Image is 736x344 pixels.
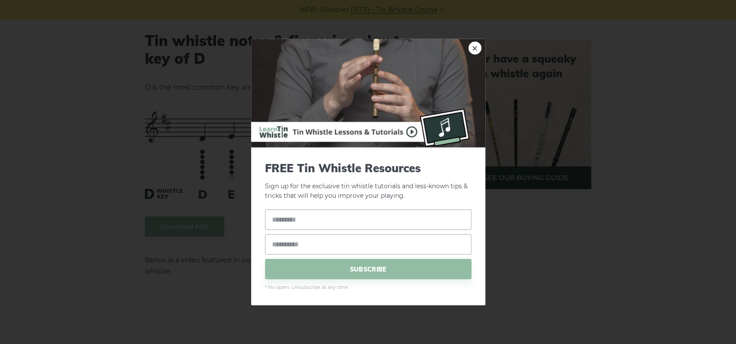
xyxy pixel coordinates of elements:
[265,284,471,292] span: * No spam. Unsubscribe at any time.
[468,41,481,54] a: ×
[265,259,471,279] span: SUBSCRIBE
[251,39,485,147] img: Tin Whistle Buying Guide Preview
[265,161,471,174] span: FREE Tin Whistle Resources
[265,161,471,201] p: Sign up for the exclusive tin whistle tutorials and less-known tips & tricks that will help you i...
